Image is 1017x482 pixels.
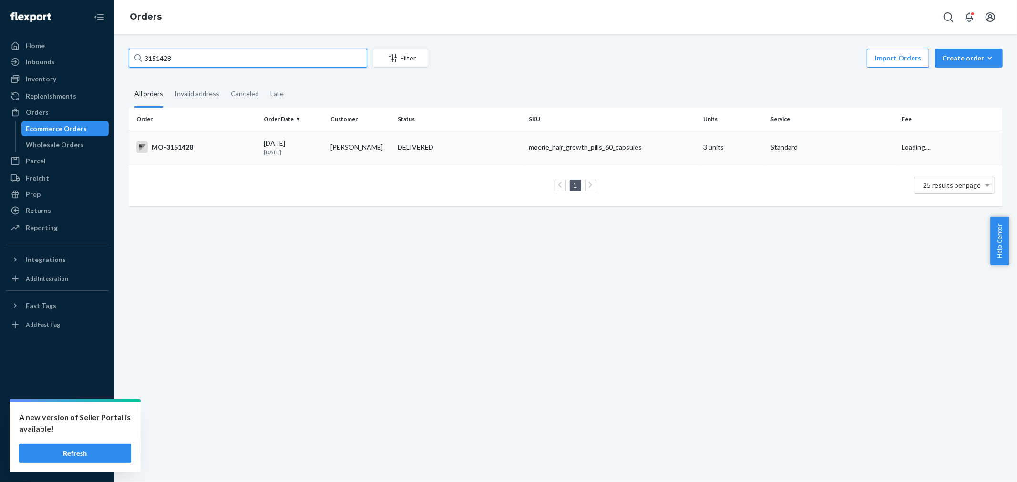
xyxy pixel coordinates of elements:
div: Integrations [26,255,66,264]
div: Parcel [26,156,46,166]
td: [PERSON_NAME] [327,131,394,164]
div: Ecommerce Orders [26,124,87,133]
a: Settings [6,407,109,422]
button: Open notifications [960,8,979,27]
td: Loading.... [898,131,1003,164]
button: Import Orders [867,49,929,68]
div: Late [270,81,284,106]
a: Replenishments [6,89,109,104]
th: SKU [525,108,700,131]
a: Help Center [6,439,109,454]
a: Page 1 is your current page [572,181,579,189]
a: Inventory [6,71,109,87]
div: Add Fast Tag [26,321,60,329]
a: Orders [6,105,109,120]
div: Inventory [26,74,56,84]
a: Returns [6,203,109,218]
div: Add Integration [26,274,68,282]
p: A new version of Seller Portal is available! [19,412,131,434]
div: Invalid address [175,81,219,106]
button: Refresh [19,444,131,463]
a: Ecommerce Orders [21,121,109,136]
div: Wholesale Orders [26,140,84,150]
div: Returns [26,206,51,215]
div: Inbounds [26,57,55,67]
p: [DATE] [264,148,323,156]
th: Order [129,108,260,131]
a: Add Fast Tag [6,317,109,332]
div: Home [26,41,45,50]
a: Inbounds [6,54,109,70]
div: Customer [330,115,390,123]
td: 3 units [700,131,767,164]
div: Reporting [26,223,58,232]
div: All orders [134,81,163,108]
a: Talk to Support [6,423,109,438]
th: Units [700,108,767,131]
div: Orders [26,108,49,117]
a: Home [6,38,109,53]
span: 25 results per page [924,181,981,189]
button: Open Search Box [939,8,958,27]
div: Freight [26,173,49,183]
p: Standard [770,142,894,152]
a: Prep [6,187,109,202]
a: Reporting [6,220,109,235]
div: Replenishments [26,91,76,101]
th: Order Date [260,108,327,131]
div: moerie_hair_growth_pills_60_capsules [529,142,696,152]
th: Status [394,108,525,131]
button: Filter [373,49,428,68]
a: Wholesale Orders [21,137,109,152]
div: MO-3151428 [136,141,256,153]
div: Filter [373,53,428,63]
button: Create order [935,49,1003,68]
div: Fast Tags [26,301,56,311]
div: Canceled [231,81,259,106]
div: Prep [26,190,41,199]
button: Give Feedback [6,455,109,471]
button: Integrations [6,252,109,267]
div: Create order [942,53,996,63]
a: Orders [130,11,162,22]
button: Close Navigation [90,8,109,27]
input: Search orders [129,49,367,68]
button: Open account menu [981,8,1000,27]
a: Add Integration [6,271,109,286]
a: Parcel [6,153,109,169]
img: Flexport logo [10,12,51,22]
button: Fast Tags [6,298,109,313]
ol: breadcrumbs [122,3,169,31]
div: [DATE] [264,139,323,156]
button: Help Center [990,217,1009,265]
th: Fee [898,108,1003,131]
th: Service [767,108,898,131]
a: Freight [6,171,109,186]
div: DELIVERED [398,142,433,152]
